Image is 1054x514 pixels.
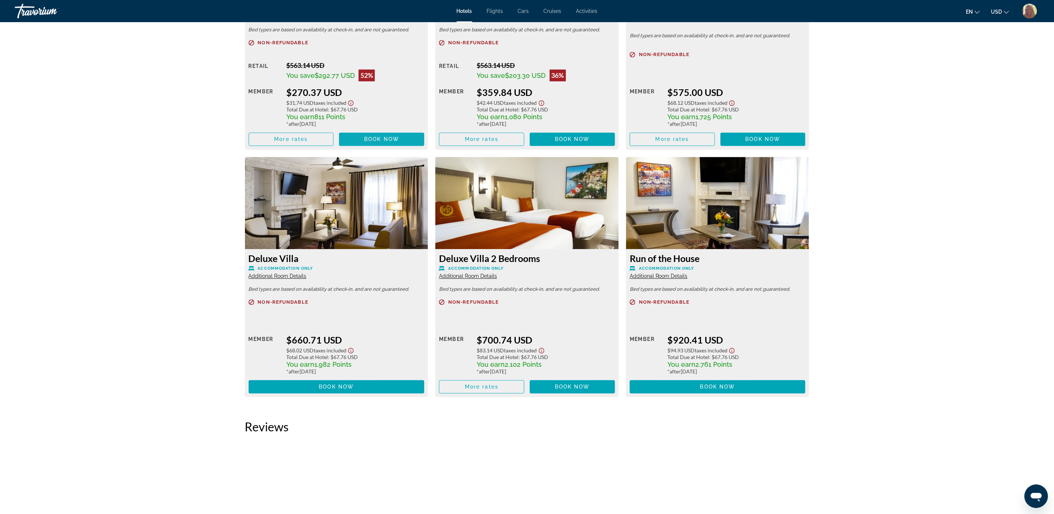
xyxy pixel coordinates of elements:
span: after [670,368,681,375]
button: Book now [530,132,615,146]
span: $83.14 USD [477,347,504,353]
button: Show Taxes and Fees disclaimer [346,98,355,106]
span: Accommodation Only [258,266,313,271]
span: Non-refundable [639,52,690,57]
span: Book now [555,136,590,142]
p: Bed types are based on availability at check-in, and are not guaranteed. [439,287,615,292]
span: $31.74 USD [286,100,314,106]
span: 2,102 Points [505,361,542,368]
h3: Run of the House [630,253,806,264]
span: 2,761 Points [695,361,732,368]
img: Deluxe Villa [245,157,428,249]
span: Book now [364,136,399,142]
span: Total Due at Hotel [477,106,519,113]
p: Bed types are based on availability at check-in, and are not guaranteed. [249,27,425,32]
button: Change language [966,6,980,17]
span: Book now [555,384,590,390]
button: Book now [530,380,615,393]
div: Member [249,334,281,375]
div: Member [630,334,662,375]
button: Show Taxes and Fees disclaimer [537,98,546,106]
span: Accommodation Only [639,266,694,271]
div: * [DATE] [286,368,424,375]
div: : $67.76 USD [477,106,615,113]
span: You earn [477,361,505,368]
span: after [479,368,490,375]
button: Show Taxes and Fees disclaimer [346,345,355,354]
div: Member [439,87,471,127]
button: Show Taxes and Fees disclaimer [537,345,546,354]
span: More rates [465,384,498,390]
span: Flights [487,8,503,14]
button: More rates [630,132,715,146]
div: Member [439,334,471,375]
span: More rates [656,136,689,142]
div: * [DATE] [667,368,805,375]
span: Taxes included [314,100,346,106]
span: Hotels [457,8,472,14]
button: Show Taxes and Fees disclaimer [728,98,736,106]
div: : $67.76 USD [667,354,805,360]
div: $359.84 USD [477,87,615,98]
span: Accommodation Only [448,266,504,271]
span: after [288,121,300,127]
span: Book now [700,384,735,390]
div: $575.00 USD [667,87,805,98]
a: Cruises [544,8,561,14]
div: $660.71 USD [286,334,424,345]
div: : $67.76 USD [286,354,424,360]
h3: Deluxe Villa 2 Bedrooms [439,253,615,264]
div: Member [630,87,662,127]
div: : $67.76 USD [286,106,424,113]
div: : $67.76 USD [667,106,805,113]
img: User image [1022,4,1037,18]
span: Total Due at Hotel [667,354,709,360]
span: Total Due at Hotel [477,354,519,360]
p: Bed types are based on availability at check-in, and are not guaranteed. [249,287,425,292]
span: 1,080 Points [505,113,543,121]
span: Taxes included [504,100,537,106]
span: Total Due at Hotel [286,354,328,360]
button: More rates [439,132,524,146]
div: Retail [249,61,281,81]
span: Additional Room Details [249,273,307,279]
span: More rates [274,136,308,142]
span: Total Due at Hotel [667,106,709,113]
div: 52% [359,69,375,81]
span: Book now [319,384,354,390]
button: More rates [249,132,334,146]
div: : $67.76 USD [477,354,615,360]
div: * [DATE] [667,121,805,127]
span: Taxes included [695,347,728,353]
span: $68.12 USD [667,100,695,106]
img: Deluxe Villa 2 Bedrooms [435,157,619,249]
span: Non-refundable [448,300,499,304]
div: 36% [550,69,566,81]
span: Non-refundable [258,300,308,304]
iframe: Button to launch messaging window [1024,484,1048,508]
span: 1,725 Points [695,113,732,121]
div: $700.74 USD [477,334,615,345]
button: Book now [630,380,806,393]
span: 1,982 Points [314,361,352,368]
div: $563.14 USD [286,61,424,69]
span: Book now [746,136,781,142]
span: 811 Points [314,113,345,121]
button: Book now [249,380,425,393]
p: Bed types are based on availability at check-in, and are not guaranteed. [439,27,615,32]
span: after [670,121,681,127]
div: * [DATE] [286,121,424,127]
div: * [DATE] [477,121,615,127]
a: Cars [518,8,529,14]
span: Taxes included [314,347,346,353]
button: More rates [439,380,524,393]
span: $292.77 USD [315,72,355,79]
span: Non-refundable [448,40,499,45]
div: $920.41 USD [667,334,805,345]
button: Show Taxes and Fees disclaimer [728,345,736,354]
span: Non-refundable [258,40,308,45]
a: Activities [576,8,598,14]
span: You earn [477,113,505,121]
